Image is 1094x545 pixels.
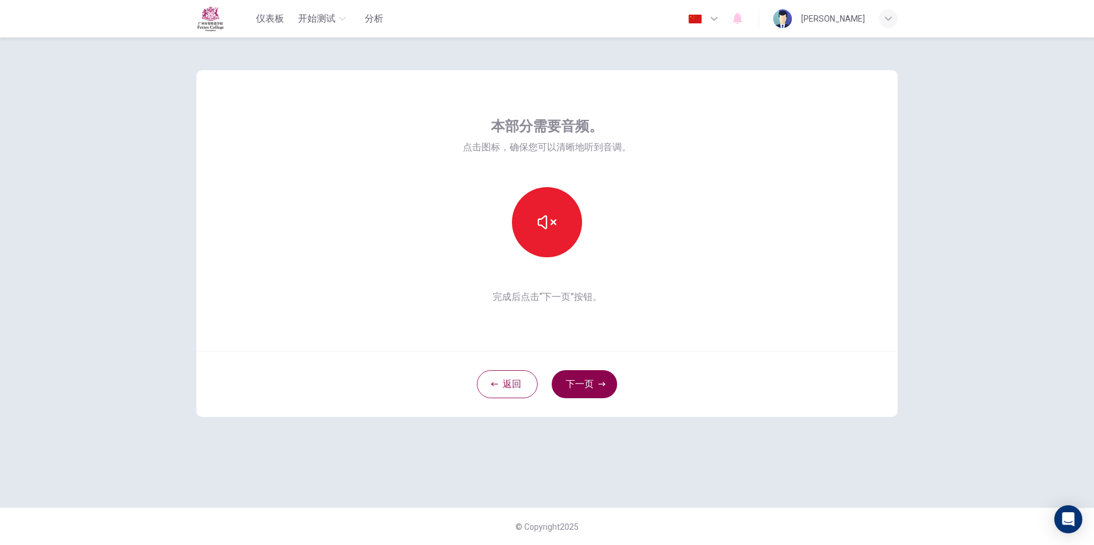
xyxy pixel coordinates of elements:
img: zh [688,15,702,23]
a: Fettes logo [196,6,251,32]
button: 下一页 [552,370,617,398]
button: 仪表板 [251,8,289,29]
div: Open Intercom Messenger [1054,505,1082,533]
img: Fettes logo [196,6,224,32]
img: Profile picture [773,9,792,28]
button: 开始测试 [293,8,351,29]
div: [PERSON_NAME] [801,12,865,26]
button: 返回 [477,370,538,398]
span: © Copyright 2025 [515,522,579,532]
span: 开始测试 [298,12,335,26]
span: 仪表板 [256,12,284,26]
button: 分析 [355,8,393,29]
span: 分析 [365,12,383,26]
span: 点击图标，确保您可以清晰地听到音调。 [463,140,631,154]
span: 本部分需要音频。 [491,117,603,136]
span: 完成后点击“下一页”按钮。 [463,290,631,304]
